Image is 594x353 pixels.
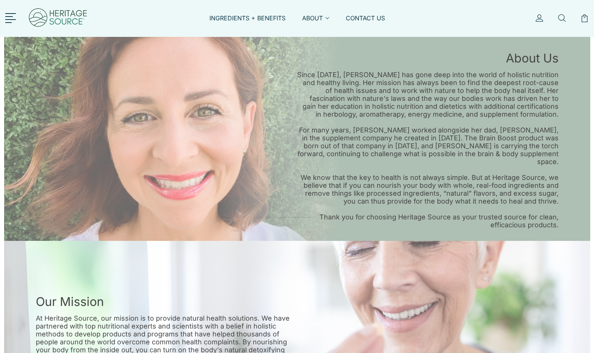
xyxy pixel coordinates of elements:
a: INGREDIENTS + BENEFITS [209,14,286,31]
img: Heritage Source [28,4,88,33]
p: Our Mission [36,294,104,309]
p: For many years, [PERSON_NAME] worked alongside her dad, [PERSON_NAME], in the supplement company ... [297,118,559,166]
p: About Us [506,51,559,65]
p: Thank you for choosing Heritage Source as your trusted source for clean, efficacious products. [297,213,559,229]
a: ABOUT [302,14,329,31]
a: CONTACT US [346,14,385,31]
p: We know that the key to health is not always simple. But at Heritage Source, we believe that if y... [297,173,559,205]
p: Since [DATE], [PERSON_NAME] has gone deep into the world of holistic nutrition and healthy living... [297,71,559,118]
